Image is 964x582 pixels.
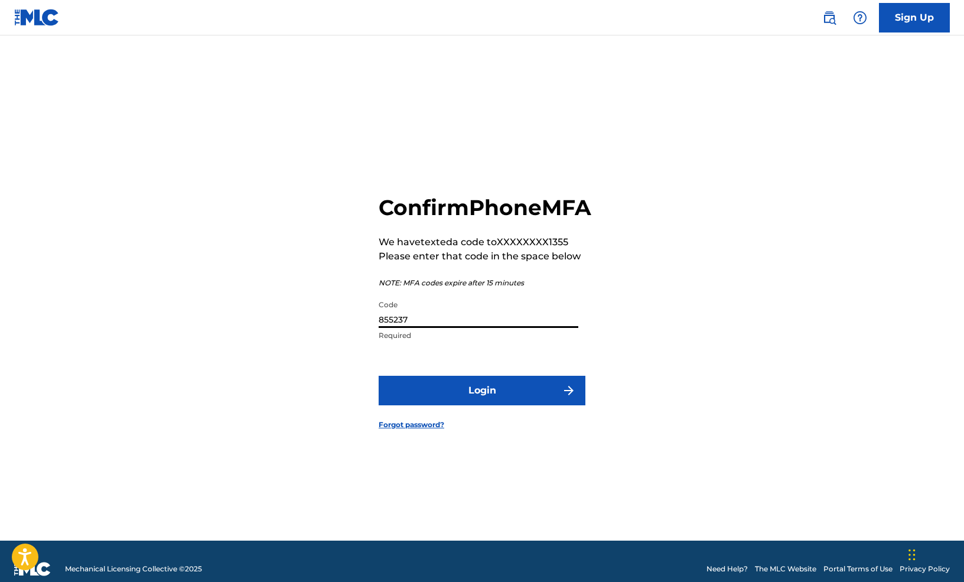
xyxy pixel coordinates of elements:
[853,11,867,25] img: help
[905,525,964,582] iframe: Chat Widget
[14,562,51,576] img: logo
[818,6,841,30] a: Public Search
[822,11,836,25] img: search
[379,420,444,430] a: Forgot password?
[379,194,591,221] h2: Confirm Phone MFA
[379,278,591,288] p: NOTE: MFA codes expire after 15 minutes
[879,3,950,32] a: Sign Up
[823,564,893,574] a: Portal Terms of Use
[379,249,591,264] p: Please enter that code in the space below
[848,6,872,30] div: Help
[379,376,585,405] button: Login
[379,235,591,249] p: We have texted a code to XXXXXXXX1355
[14,9,60,26] img: MLC Logo
[562,383,576,398] img: f7272a7cc735f4ea7f67.svg
[706,564,748,574] a: Need Help?
[379,330,578,341] p: Required
[900,564,950,574] a: Privacy Policy
[755,564,816,574] a: The MLC Website
[908,537,916,573] div: Drag
[65,564,202,574] span: Mechanical Licensing Collective © 2025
